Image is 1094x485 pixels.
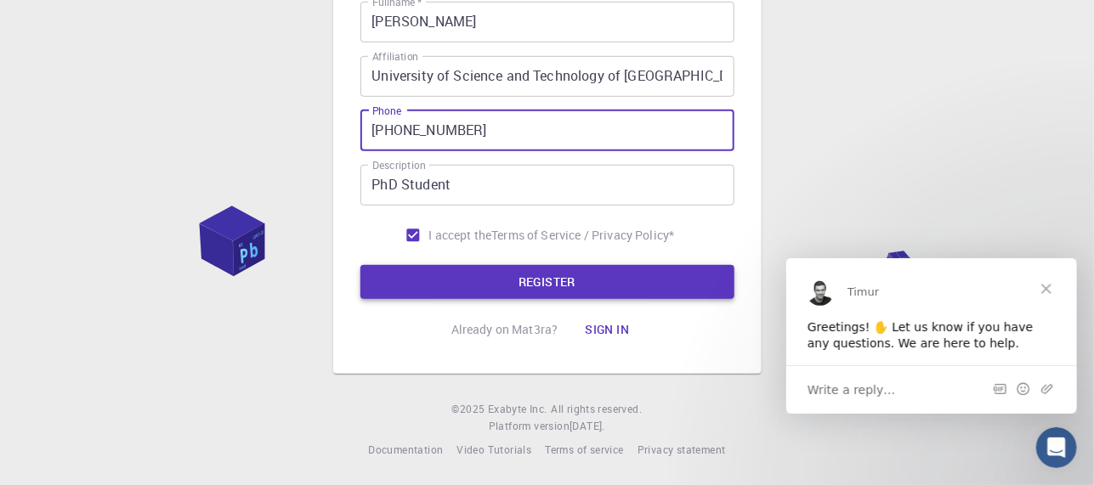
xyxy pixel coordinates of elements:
span: Exabyte Inc. [488,402,547,415]
span: Platform version [489,418,570,435]
button: Sign in [571,313,643,347]
a: Video Tutorials [456,442,531,459]
span: © 2025 [452,401,488,418]
label: Phone [372,104,401,118]
a: Terms of service [545,442,623,459]
label: Description [372,158,426,172]
label: Affiliation [372,49,418,64]
span: I accept the [429,227,492,244]
a: Exabyte Inc. [488,401,547,418]
p: Terms of Service / Privacy Policy * [491,227,674,244]
iframe: Intercom live chat message [786,258,1077,414]
span: All rights reserved. [551,401,642,418]
p: Already on Mat3ra? [451,321,558,338]
a: Documentation [368,442,443,459]
a: [DATE]. [570,418,605,435]
span: Privacy statement [638,443,726,456]
span: Documentation [368,443,443,456]
button: REGISTER [360,265,734,299]
a: Terms of Service / Privacy Policy* [491,227,674,244]
span: Video Tutorials [456,443,531,456]
span: Terms of service [545,443,623,456]
iframe: Intercom live chat [1036,427,1077,468]
a: Privacy statement [638,442,726,459]
span: [DATE] . [570,419,605,432]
